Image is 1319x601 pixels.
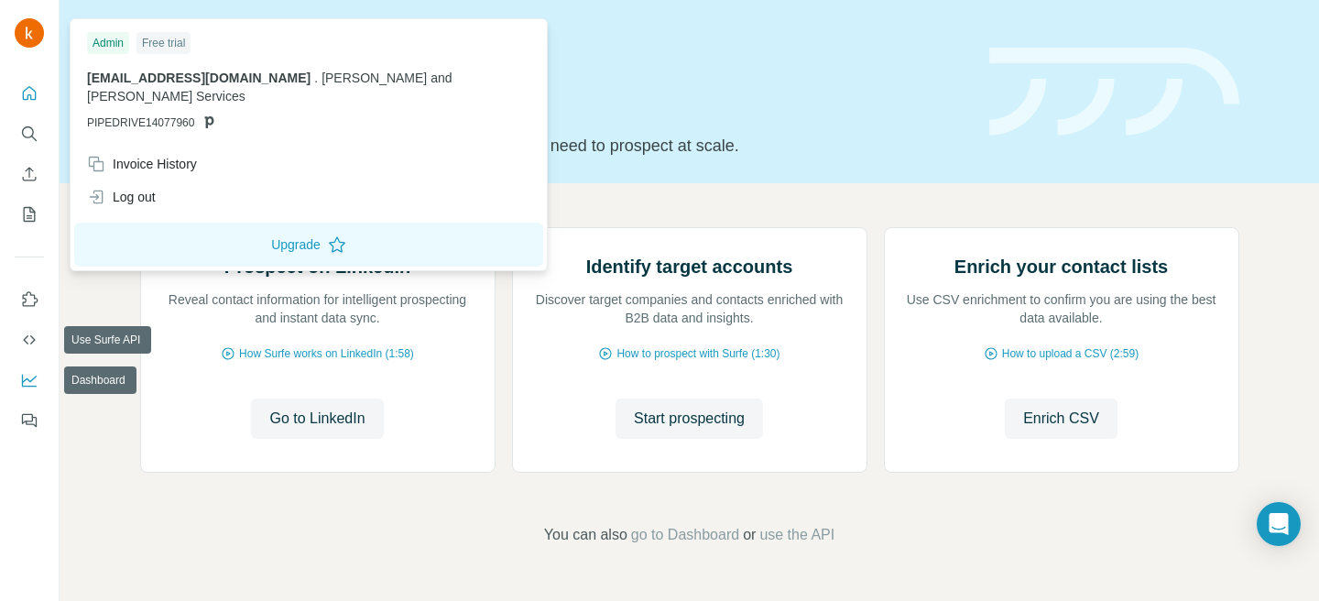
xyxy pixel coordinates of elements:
img: Avatar [15,18,44,48]
img: banner [989,48,1239,137]
span: How Surfe works on LinkedIn (1:58) [239,345,414,362]
span: Start prospecting [634,408,745,430]
h2: Enrich your contact lists [954,254,1168,279]
button: Enrich CSV [1005,399,1117,439]
button: My lists [15,198,44,231]
div: Invoice History [87,155,197,173]
button: Use Surfe API [15,323,44,356]
span: . [314,71,318,85]
span: You can also [544,524,627,546]
div: Free trial [136,32,191,54]
button: Upgrade [74,223,543,267]
button: use the API [759,524,834,546]
p: Pick your starting point and we’ll provide everything you need to prospect at scale. [140,133,967,158]
p: Reveal contact information for intelligent prospecting and instant data sync. [159,290,476,327]
p: Discover target companies and contacts enriched with B2B data and insights. [531,290,848,327]
h1: Let’s prospect together [140,85,967,122]
button: Quick start [15,77,44,110]
button: Start prospecting [616,399,763,439]
h2: Identify target accounts [586,254,793,279]
span: Enrich CSV [1023,408,1099,430]
span: How to upload a CSV (2:59) [1002,345,1139,362]
button: go to Dashboard [631,524,739,546]
button: Go to LinkedIn [251,399,383,439]
p: Use CSV enrichment to confirm you are using the best data available. [903,290,1220,327]
button: Search [15,117,44,150]
span: PIPEDRIVE14077960 [87,115,194,131]
span: How to prospect with Surfe (1:30) [616,345,779,362]
div: Log out [87,188,156,206]
span: or [743,524,756,546]
div: Admin [87,32,129,54]
span: [EMAIL_ADDRESS][DOMAIN_NAME] [87,71,311,85]
span: Go to LinkedIn [269,408,365,430]
button: Dashboard [15,364,44,397]
div: Open Intercom Messenger [1257,502,1301,546]
button: Enrich CSV [15,158,44,191]
button: Use Surfe on LinkedIn [15,283,44,316]
button: Feedback [15,404,44,437]
div: Quick start [140,34,967,52]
